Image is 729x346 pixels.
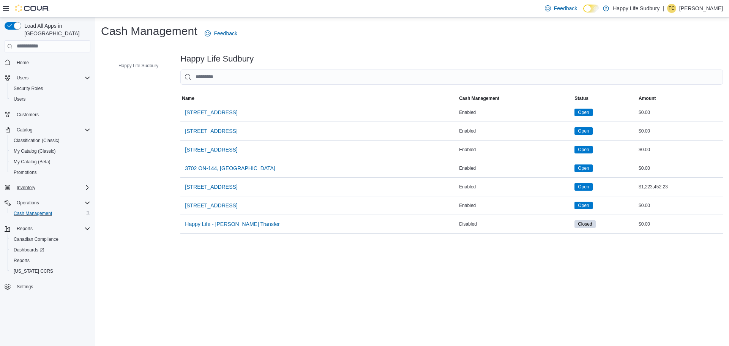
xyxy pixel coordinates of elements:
div: $0.00 [637,164,723,173]
span: Open [578,109,589,116]
button: 3702 ON-144, [GEOGRAPHIC_DATA] [182,161,278,176]
button: Settings [2,281,93,292]
span: [US_STATE] CCRS [14,268,53,274]
span: [STREET_ADDRESS] [185,127,237,135]
a: Classification (Classic) [11,136,63,145]
button: [STREET_ADDRESS] [182,105,240,120]
button: Operations [14,198,42,207]
button: Cash Management [8,208,93,219]
button: Home [2,57,93,68]
span: Security Roles [11,84,90,93]
button: Users [2,73,93,83]
span: Dashboards [11,245,90,254]
button: Users [14,73,32,82]
span: Open [578,183,589,190]
span: My Catalog (Beta) [11,157,90,166]
span: Open [578,128,589,134]
button: Inventory [14,183,38,192]
span: Reports [17,226,33,232]
span: Open [578,165,589,172]
div: Enabled [458,182,573,191]
a: Promotions [11,168,40,177]
span: Settings [14,282,90,291]
span: Inventory [17,185,35,191]
button: Reports [14,224,36,233]
button: Amount [637,94,723,103]
button: My Catalog (Beta) [8,156,93,167]
span: My Catalog (Beta) [14,159,50,165]
button: Catalog [2,125,93,135]
span: Open [578,146,589,153]
div: Enabled [458,108,573,117]
a: My Catalog (Classic) [11,147,59,156]
span: Users [14,73,90,82]
div: Disabled [458,220,573,229]
span: Reports [14,258,30,264]
span: Cash Management [14,210,52,216]
span: Reports [14,224,90,233]
div: Enabled [458,126,573,136]
button: Canadian Compliance [8,234,93,245]
a: Dashboards [11,245,47,254]
img: Cova [15,5,49,12]
span: Washington CCRS [11,267,90,276]
span: Amount [639,95,656,101]
span: Reports [11,256,90,265]
button: [US_STATE] CCRS [8,266,93,276]
span: Open [574,127,592,135]
span: Feedback [214,30,237,37]
input: Dark Mode [583,5,599,13]
span: Dashboards [14,247,44,253]
a: Users [11,95,28,104]
span: [STREET_ADDRESS] [185,183,237,191]
span: Happy Life Sudbury [118,63,158,69]
span: Users [17,75,28,81]
p: | [663,4,664,13]
span: Home [14,58,90,67]
span: Closed [578,221,592,228]
h3: Happy Life Sudbury [180,54,254,63]
button: Inventory [2,182,93,193]
button: Customers [2,109,93,120]
button: [STREET_ADDRESS] [182,123,240,139]
span: Classification (Classic) [11,136,90,145]
span: Customers [14,110,90,119]
p: Happy Life Sudbury [613,4,660,13]
span: TC [669,4,675,13]
span: Canadian Compliance [11,235,90,244]
span: [STREET_ADDRESS] [185,202,237,209]
button: [STREET_ADDRESS] [182,142,240,157]
button: My Catalog (Classic) [8,146,93,156]
span: Customers [17,112,39,118]
button: Operations [2,197,93,208]
span: 3702 ON-144, [GEOGRAPHIC_DATA] [185,164,275,172]
span: Canadian Compliance [14,236,58,242]
button: [STREET_ADDRESS] [182,179,240,194]
a: Feedback [542,1,580,16]
span: Cash Management [11,209,90,218]
a: Security Roles [11,84,46,93]
button: Classification (Classic) [8,135,93,146]
nav: Complex example [5,54,90,312]
div: $0.00 [637,145,723,154]
div: Enabled [458,201,573,210]
button: Reports [8,255,93,266]
span: Promotions [11,168,90,177]
a: Settings [14,282,36,291]
div: Enabled [458,164,573,173]
div: $0.00 [637,108,723,117]
a: Canadian Compliance [11,235,62,244]
span: Open [574,202,592,209]
div: $0.00 [637,126,723,136]
span: Closed [574,220,595,228]
span: Feedback [554,5,577,12]
span: Open [578,202,589,209]
span: Operations [17,200,39,206]
span: Open [574,183,592,191]
h1: Cash Management [101,24,197,39]
button: Cash Management [458,94,573,103]
span: My Catalog (Classic) [14,148,56,154]
a: Dashboards [8,245,93,255]
button: Catalog [14,125,35,134]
